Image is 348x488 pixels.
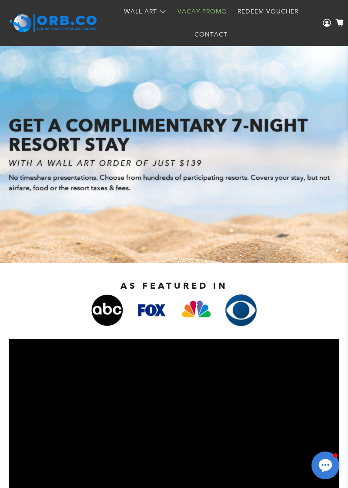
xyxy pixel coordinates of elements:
h1: GET A COMPLIMENTARY 7-NIGHT RESORT STAY [9,116,339,154]
i: WITH A WALL ART ORDER OF JUST $139 [9,158,202,168]
button: Open chat window [311,452,339,479]
h2: AS FEATURED IN [13,280,335,291]
a: Contact [189,23,233,46]
span: No timeshare presentations. Choose from hundreds of participating resorts. Covers your stay, but ... [9,173,330,192]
